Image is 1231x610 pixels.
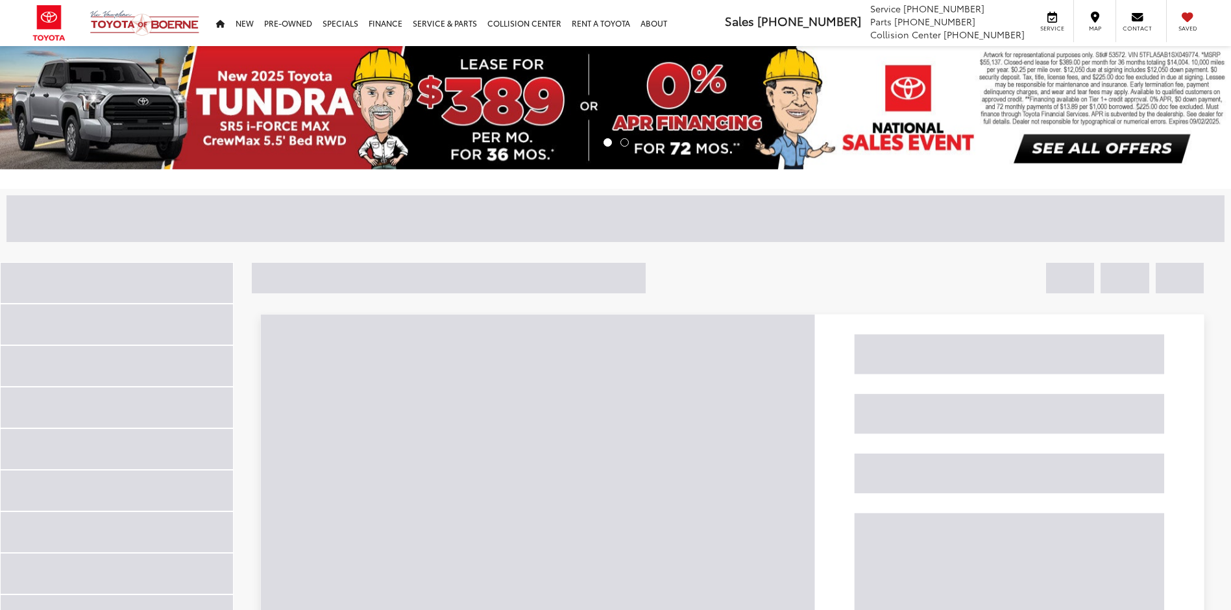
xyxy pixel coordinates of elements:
[944,28,1025,41] span: [PHONE_NUMBER]
[870,28,941,41] span: Collision Center
[757,12,861,29] span: [PHONE_NUMBER]
[903,2,984,15] span: [PHONE_NUMBER]
[870,2,901,15] span: Service
[725,12,754,29] span: Sales
[870,15,892,28] span: Parts
[1173,24,1202,32] span: Saved
[894,15,975,28] span: [PHONE_NUMBER]
[1038,24,1067,32] span: Service
[1123,24,1152,32] span: Contact
[90,10,200,36] img: Vic Vaughan Toyota of Boerne
[1080,24,1109,32] span: Map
